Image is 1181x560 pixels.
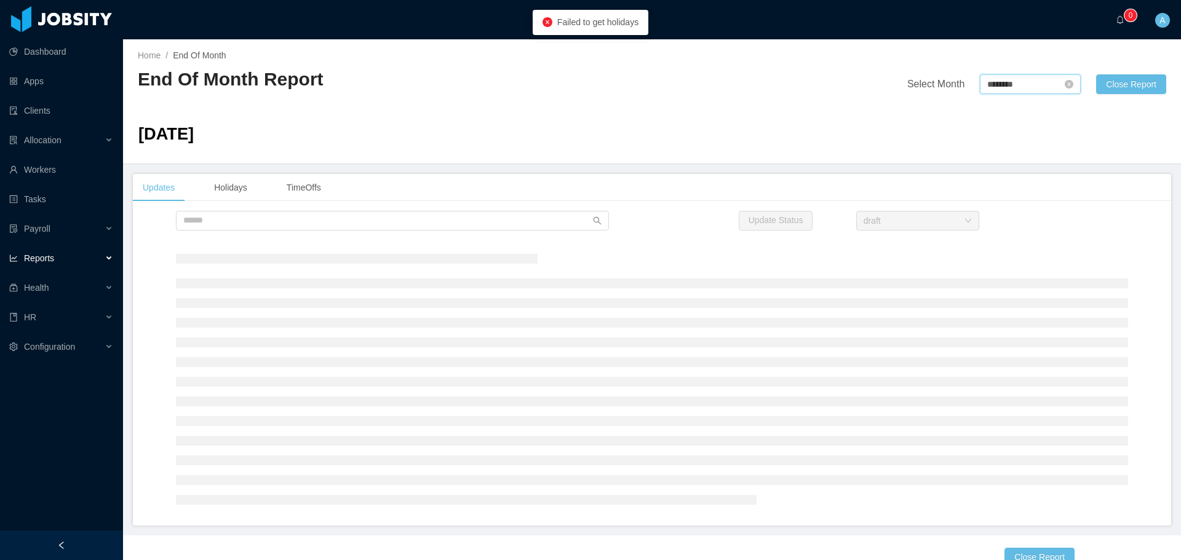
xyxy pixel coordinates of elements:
i: icon: book [9,313,18,321]
i: icon: file-protect [9,224,18,233]
a: icon: auditClients [9,98,113,123]
span: End Of Month [173,50,226,60]
div: Updates [133,174,185,202]
span: [DATE] [138,124,194,143]
span: Select Month [907,79,964,89]
i: icon: solution [9,136,18,144]
div: TimeOffs [277,174,331,202]
h2: End Of Month Report [138,67,652,92]
span: A [1159,13,1165,28]
span: Reports [24,253,54,263]
a: icon: profileTasks [9,187,113,211]
span: / [165,50,168,60]
span: Health [24,283,49,293]
span: Configuration [24,342,75,352]
div: draft [864,211,881,230]
a: icon: appstoreApps [9,69,113,93]
sup: 0 [1124,9,1137,22]
span: Failed to get holidays [557,17,638,27]
button: Update Status [739,211,813,231]
i: icon: bell [1116,15,1124,24]
i: icon: close-circle [543,17,552,27]
span: Payroll [24,224,50,234]
a: icon: userWorkers [9,157,113,182]
span: Allocation [24,135,62,145]
a: Home [138,50,161,60]
i: icon: search [593,216,602,225]
i: icon: setting [9,342,18,351]
button: Close Report [1096,74,1166,94]
i: icon: close-circle [1065,80,1073,89]
span: HR [24,312,36,322]
div: Holidays [204,174,257,202]
i: icon: medicine-box [9,283,18,292]
i: icon: line-chart [9,254,18,262]
i: icon: down [964,217,972,226]
a: icon: pie-chartDashboard [9,39,113,64]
